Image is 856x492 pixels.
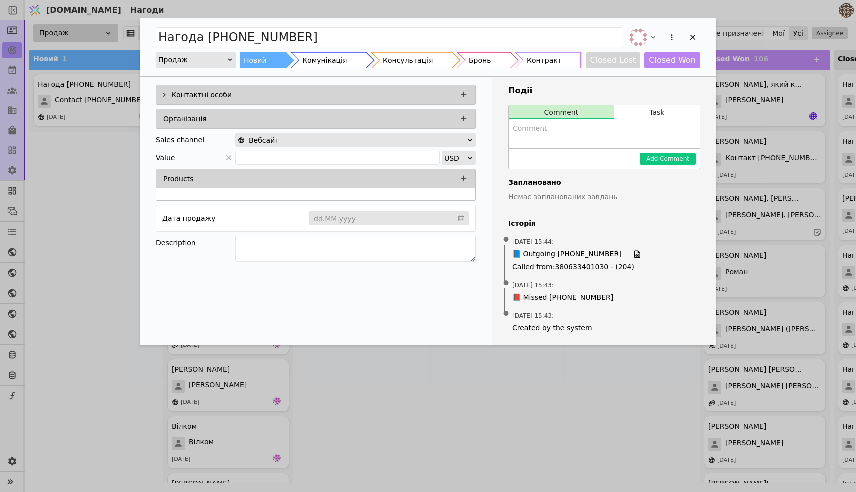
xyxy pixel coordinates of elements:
[501,271,511,296] span: •
[244,52,267,68] div: Новий
[512,311,554,320] span: [DATE] 15:43 :
[501,227,511,253] span: •
[640,153,696,165] button: Add Comment
[444,151,467,165] div: USD
[508,85,700,97] h3: Події
[171,90,232,100] p: Контактні особи
[249,133,279,147] span: Вебсайт
[527,52,562,68] div: Контракт
[508,177,700,188] h4: Заплановано
[501,301,511,327] span: •
[140,18,716,345] div: Add Opportunity
[302,52,347,68] div: Комунікація
[512,292,613,303] span: 📕 Missed [PHONE_NUMBER]
[512,249,622,260] span: 📘 Outgoing [PHONE_NUMBER]
[156,151,175,165] span: Value
[512,281,554,290] span: [DATE] 15:43 :
[162,211,215,225] div: Дата продажу
[156,236,235,250] div: Description
[629,28,647,46] img: vi
[644,52,700,68] button: Closed Won
[586,52,641,68] button: Closed Lost
[458,213,464,223] svg: calendar
[614,105,700,119] button: Task
[158,53,227,67] div: Продаж
[156,133,204,147] div: Sales channel
[509,105,614,119] button: Comment
[238,137,245,144] img: online-store.svg
[508,218,700,229] h4: Історія
[508,192,700,202] p: Немає запланованих завдань
[512,323,696,333] span: Created by the system
[469,52,491,68] div: Бронь
[512,262,696,272] span: Called from : 380633401030 - (204)
[163,114,207,124] p: Організація
[512,237,554,246] span: [DATE] 15:44 :
[383,52,433,68] div: Консультація
[163,174,193,184] p: Products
